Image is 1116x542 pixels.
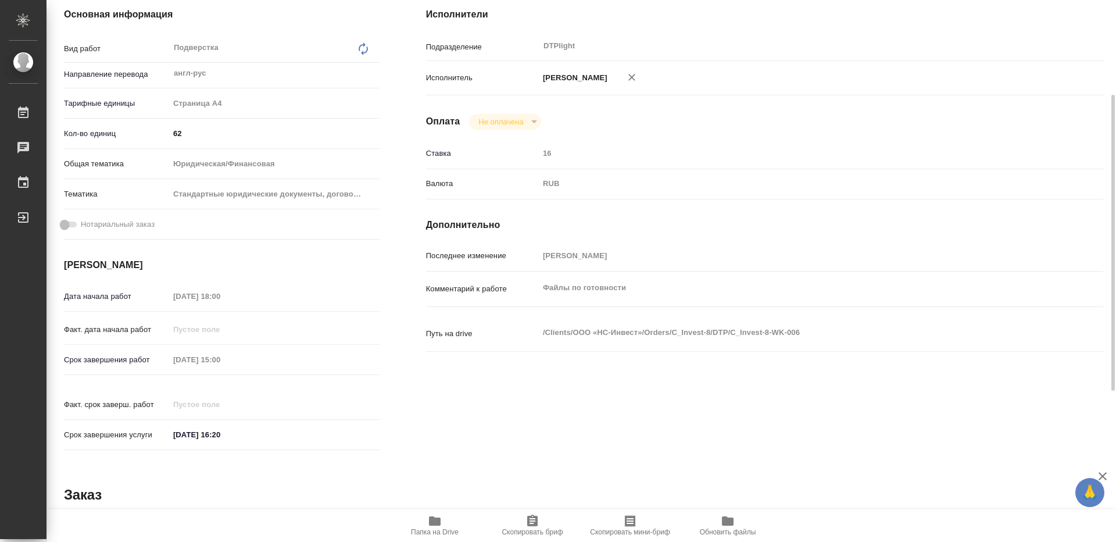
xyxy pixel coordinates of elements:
[426,283,539,295] p: Комментарий к работе
[502,528,563,536] span: Скопировать бриф
[426,72,539,84] p: Исполнитель
[679,509,777,542] button: Обновить файлы
[169,396,271,413] input: Пустое поле
[169,321,271,338] input: Пустое поле
[539,323,1047,343] textarea: /Clients/ООО «НС-Инвест»/Orders/C_Invest-8/DTP/C_Invest-8-WK-006
[539,278,1047,298] textarea: Файлы по готовности
[539,247,1047,264] input: Пустое поле
[426,8,1103,22] h4: Исполнители
[1080,480,1100,505] span: 🙏
[411,528,459,536] span: Папка на Drive
[169,94,380,113] div: Страница А4
[386,509,484,542] button: Папка на Drive
[169,154,380,174] div: Юридическая/Финансовая
[539,174,1047,194] div: RUB
[169,125,380,142] input: ✎ Введи что-нибудь
[169,184,380,204] div: Стандартные юридические документы, договоры, уставы
[426,250,539,262] p: Последнее изменение
[426,178,539,190] p: Валюта
[169,426,271,443] input: ✎ Введи что-нибудь
[619,65,645,90] button: Удалить исполнителя
[64,98,169,109] p: Тарифные единицы
[475,117,527,127] button: Не оплачена
[426,41,539,53] p: Подразделение
[700,528,756,536] span: Обновить файлы
[64,258,380,272] h4: [PERSON_NAME]
[581,509,679,542] button: Скопировать мини-бриф
[64,43,169,55] p: Вид работ
[64,188,169,200] p: Тематика
[64,128,169,140] p: Кол-во единиц
[469,114,541,130] div: Не оплачена
[64,324,169,336] p: Факт. дата начала работ
[169,351,271,368] input: Пустое поле
[1075,478,1104,507] button: 🙏
[484,509,581,542] button: Скопировать бриф
[64,158,169,170] p: Общая тематика
[426,328,539,340] p: Путь на drive
[64,8,380,22] h4: Основная информация
[426,218,1103,232] h4: Дополнительно
[169,288,271,305] input: Пустое поле
[539,72,607,84] p: [PERSON_NAME]
[64,354,169,366] p: Срок завершения работ
[64,291,169,302] p: Дата начала работ
[64,69,169,80] p: Направление перевода
[64,486,102,504] h2: Заказ
[426,115,460,129] h4: Оплата
[426,148,539,159] p: Ставка
[539,145,1047,162] input: Пустое поле
[64,429,169,441] p: Срок завершения услуги
[64,399,169,411] p: Факт. срок заверш. работ
[81,219,155,230] span: Нотариальный заказ
[590,528,670,536] span: Скопировать мини-бриф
